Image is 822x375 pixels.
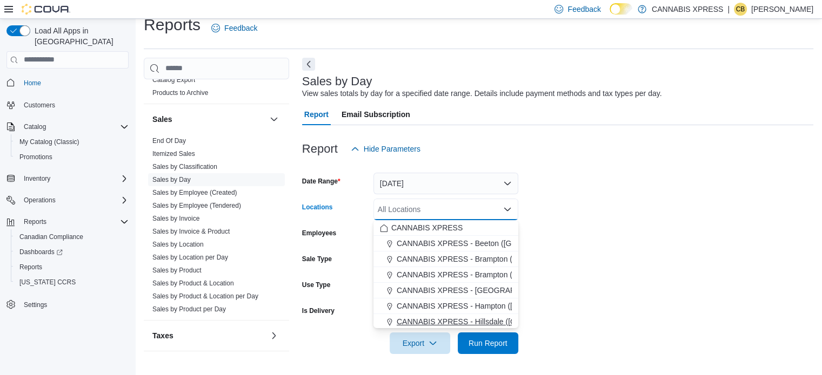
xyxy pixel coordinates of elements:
[302,58,315,71] button: Next
[397,301,591,311] span: CANNABIS XPRESS - Hampton ([GEOGRAPHIC_DATA])
[15,151,129,163] span: Promotions
[152,292,258,300] a: Sales by Product & Location per Day
[458,332,518,354] button: Run Report
[652,3,723,16] p: CANNABIS XPRESS
[15,151,57,163] a: Promotions
[19,138,79,146] span: My Catalog (Classic)
[152,266,202,275] span: Sales by Product
[373,173,518,194] button: [DATE]
[152,214,199,223] span: Sales by Invoice
[364,144,420,154] span: Hide Parameters
[19,99,59,112] a: Customers
[152,114,172,125] h3: Sales
[19,298,51,311] a: Settings
[727,3,730,16] p: |
[2,171,133,186] button: Inventory
[24,122,46,131] span: Catalog
[152,228,230,235] a: Sales by Invoice & Product
[268,113,280,126] button: Sales
[15,230,129,243] span: Canadian Compliance
[6,71,129,340] nav: Complex example
[734,3,747,16] div: Christine Baker
[736,3,745,16] span: CB
[373,267,518,283] button: CANNABIS XPRESS - Brampton (Veterans Drive)
[2,193,133,208] button: Operations
[19,194,60,207] button: Operations
[2,119,133,134] button: Catalog
[152,163,217,171] a: Sales by Classification
[15,276,129,289] span: Washington CCRS
[144,134,289,320] div: Sales
[152,279,234,288] span: Sales by Product & Location
[19,215,51,228] button: Reports
[152,215,199,222] a: Sales by Invoice
[24,174,50,183] span: Inventory
[19,248,63,256] span: Dashboards
[19,172,129,185] span: Inventory
[152,330,173,341] h3: Taxes
[152,305,226,313] span: Sales by Product per Day
[152,241,204,248] a: Sales by Location
[19,76,129,90] span: Home
[11,260,133,275] button: Reports
[19,172,55,185] button: Inventory
[751,3,813,16] p: [PERSON_NAME]
[152,137,186,145] a: End Of Day
[302,75,372,88] h3: Sales by Day
[152,305,226,313] a: Sales by Product per Day
[152,227,230,236] span: Sales by Invoice & Product
[373,314,518,330] button: CANNABIS XPRESS - Hillsdale ([GEOGRAPHIC_DATA])
[302,229,336,237] label: Employees
[15,261,129,274] span: Reports
[152,254,228,261] a: Sales by Location per Day
[397,254,593,264] span: CANNABIS XPRESS - Brampton ([GEOGRAPHIC_DATA])
[24,79,41,87] span: Home
[152,253,228,262] span: Sales by Location per Day
[152,267,202,274] a: Sales by Product
[22,4,70,15] img: Cova
[302,306,335,315] label: Is Delivery
[11,149,133,165] button: Promotions
[152,201,241,210] span: Sales by Employee (Tendered)
[152,150,195,158] a: Itemized Sales
[397,316,590,327] span: CANNABIS XPRESS - Hillsdale ([GEOGRAPHIC_DATA])
[19,194,129,207] span: Operations
[396,332,444,354] span: Export
[19,263,42,271] span: Reports
[15,135,129,148] span: My Catalog (Classic)
[30,25,129,47] span: Load All Apps in [GEOGRAPHIC_DATA]
[15,135,84,148] a: My Catalog (Classic)
[373,251,518,267] button: CANNABIS XPRESS - Brampton ([GEOGRAPHIC_DATA])
[19,98,129,112] span: Customers
[2,97,133,113] button: Customers
[19,77,45,90] a: Home
[391,222,463,233] span: CANNABIS XPRESS
[24,301,47,309] span: Settings
[302,203,333,212] label: Locations
[24,101,55,110] span: Customers
[302,142,338,155] h3: Report
[15,230,88,243] a: Canadian Compliance
[373,236,518,251] button: CANNABIS XPRESS - Beeton ([GEOGRAPHIC_DATA])
[152,175,191,184] span: Sales by Day
[2,214,133,229] button: Reports
[207,17,262,39] a: Feedback
[152,76,195,84] a: Catalog Export
[152,240,204,249] span: Sales by Location
[11,134,133,149] button: My Catalog (Classic)
[304,104,329,125] span: Report
[19,120,50,133] button: Catalog
[268,329,280,342] button: Taxes
[373,283,518,298] button: CANNABIS XPRESS - [GEOGRAPHIC_DATA] ([GEOGRAPHIC_DATA])
[2,296,133,312] button: Settings
[11,275,133,290] button: [US_STATE] CCRS
[302,281,330,289] label: Use Type
[397,269,564,280] span: CANNABIS XPRESS - Brampton (Veterans Drive)
[2,75,133,91] button: Home
[503,205,512,214] button: Close list of options
[302,255,332,263] label: Sale Type
[19,278,76,287] span: [US_STATE] CCRS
